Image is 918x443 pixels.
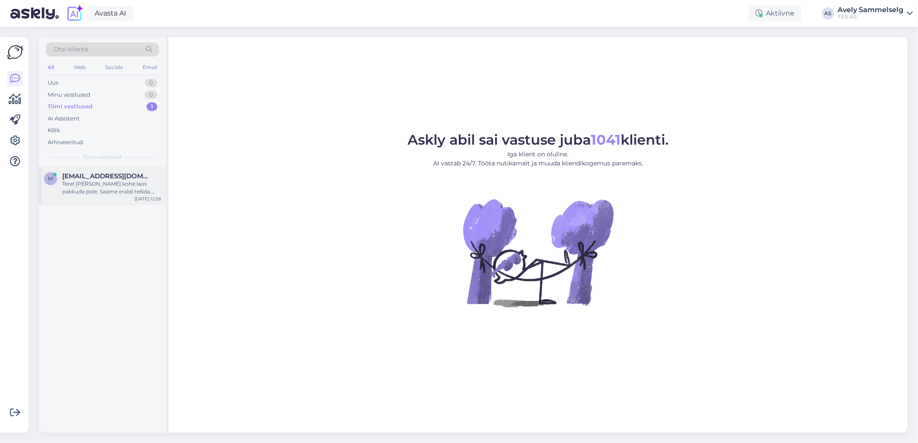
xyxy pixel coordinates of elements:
img: explore-ai [66,4,84,22]
div: FEB AS [838,13,903,20]
div: Arhiveeritud [48,138,83,147]
div: AI Assistent [48,114,80,123]
span: Otsi kliente [54,45,88,54]
span: Tiimi vestlused [83,153,122,161]
img: Askly Logo [7,44,23,60]
div: Avely Sammelselg [838,6,903,13]
span: M [48,175,53,182]
div: 0 [145,79,157,87]
a: Avasta AI [87,6,134,21]
div: Kõik [48,126,60,135]
a: Avely SammelselgFEB AS [838,6,913,20]
div: [DATE] 12:59 [134,196,161,202]
span: Martonjanne@gmail.com [62,172,152,180]
div: Web [72,62,87,73]
div: Tiimi vestlused [48,102,92,111]
div: 1 [147,102,157,111]
div: AS [822,7,834,19]
b: 1041 [591,131,621,148]
div: Minu vestlused [48,91,90,99]
div: All [46,62,56,73]
span: Askly abil sai vastuse juba klienti. [408,131,669,148]
div: Uus [48,79,58,87]
div: Socials [103,62,124,73]
p: Iga klient on oluline. AI vastab 24/7. Tööta nutikamalt ja muuda kliendikogemus paremaks. [408,150,669,168]
div: 0 [145,91,157,99]
div: Aktiivne [749,6,801,21]
div: Email [141,62,159,73]
div: Tere! [PERSON_NAME] kohe laos pakkuda pole. Saame eraldi tellida. Villeroy&Bochi valikus on erine... [62,180,161,196]
img: No Chat active [460,175,616,330]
